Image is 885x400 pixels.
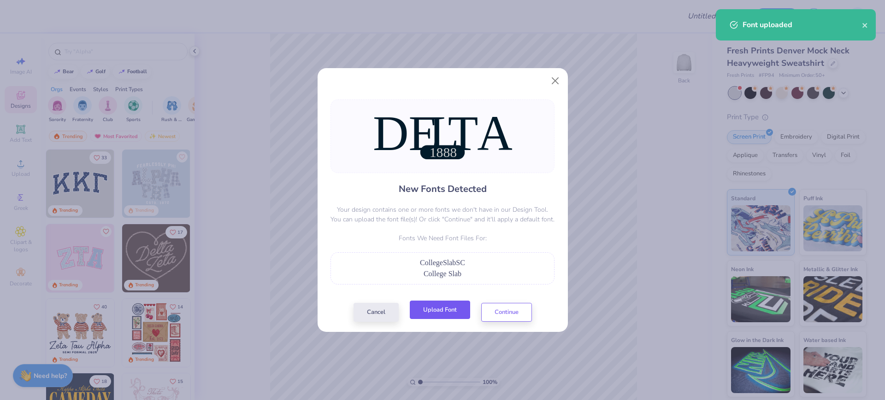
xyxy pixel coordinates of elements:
div: Font uploaded [743,19,862,30]
button: Close [546,72,564,90]
button: Continue [481,303,532,322]
p: Fonts We Need Font Files For: [330,233,555,243]
h4: New Fonts Detected [399,182,487,196]
button: close [862,19,868,30]
span: College Slab [424,270,461,278]
p: Your design contains one or more fonts we don't have in our Design Tool. You can upload the font ... [330,205,555,224]
button: Cancel [354,303,399,322]
span: CollegeSlabSC [420,259,465,267]
button: Upload Font [410,301,470,319]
